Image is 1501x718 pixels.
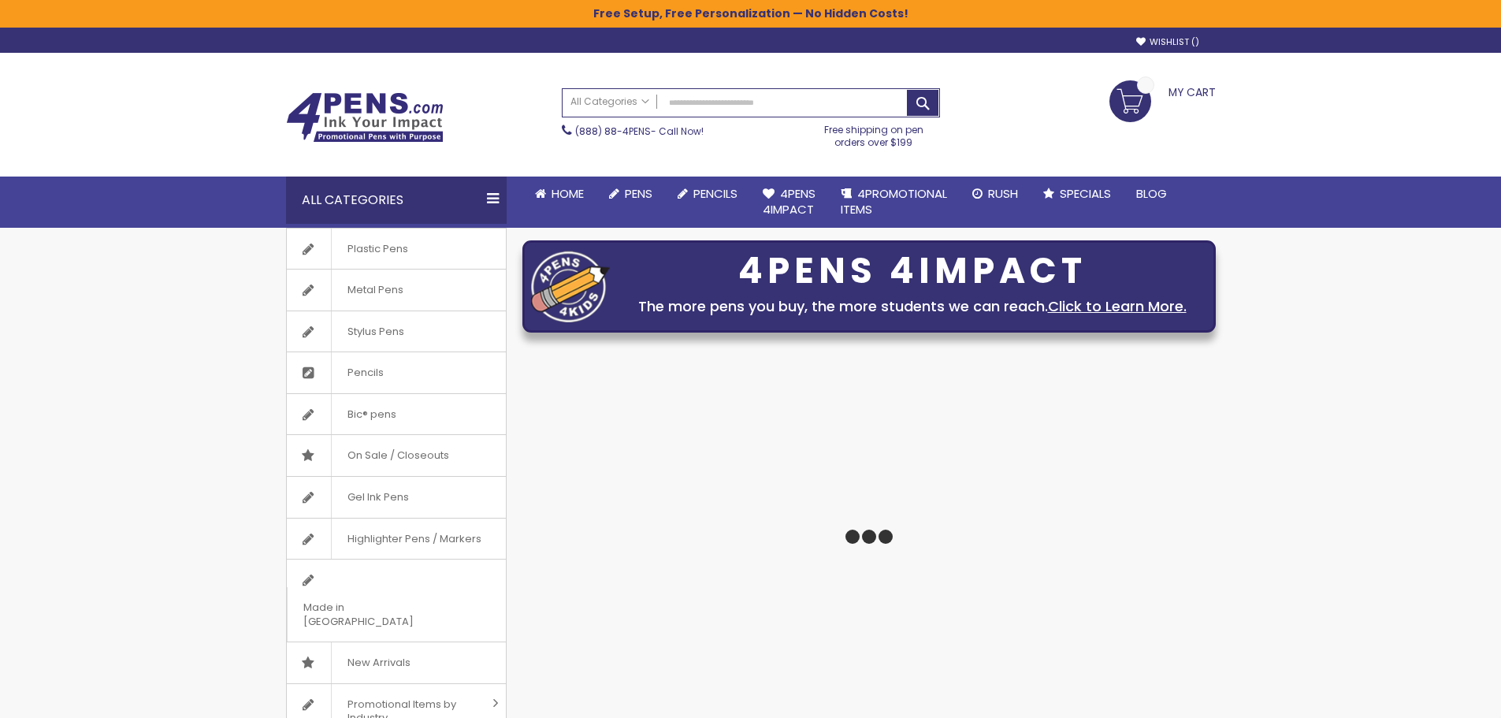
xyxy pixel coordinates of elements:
[331,352,399,393] span: Pencils
[575,125,651,138] a: (888) 88-4PENS
[841,185,947,218] span: 4PROMOTIONAL ITEMS
[665,177,750,211] a: Pencils
[331,270,419,311] span: Metal Pens
[1124,177,1180,211] a: Blog
[287,642,506,683] a: New Arrivals
[522,177,596,211] a: Home
[287,270,506,311] a: Metal Pens
[828,177,960,228] a: 4PROMOTIONALITEMS
[575,125,704,138] span: - Call Now!
[287,477,506,518] a: Gel Ink Pens
[618,296,1207,318] div: The more pens you buy, the more students we can reach.
[331,519,497,560] span: Highlighter Pens / Markers
[331,477,425,518] span: Gel Ink Pens
[287,394,506,435] a: Bic® pens
[763,185,816,218] span: 4Pens 4impact
[331,229,424,270] span: Plastic Pens
[625,185,652,202] span: Pens
[287,560,506,642] a: Made in [GEOGRAPHIC_DATA]
[1136,185,1167,202] span: Blog
[286,92,444,143] img: 4Pens Custom Pens and Promotional Products
[287,435,506,476] a: On Sale / Closeouts
[1048,296,1187,316] a: Click to Learn More.
[1060,185,1111,202] span: Specials
[287,519,506,560] a: Highlighter Pens / Markers
[693,185,737,202] span: Pencils
[563,89,657,115] a: All Categories
[618,255,1207,288] div: 4PENS 4IMPACT
[331,642,426,683] span: New Arrivals
[331,435,465,476] span: On Sale / Closeouts
[531,251,610,322] img: four_pen_logo.png
[287,311,506,352] a: Stylus Pens
[286,177,507,224] div: All Categories
[1031,177,1124,211] a: Specials
[1136,36,1199,48] a: Wishlist
[750,177,828,228] a: 4Pens4impact
[331,311,420,352] span: Stylus Pens
[287,229,506,270] a: Plastic Pens
[331,394,412,435] span: Bic® pens
[960,177,1031,211] a: Rush
[552,185,584,202] span: Home
[808,117,940,149] div: Free shipping on pen orders over $199
[988,185,1018,202] span: Rush
[570,95,649,108] span: All Categories
[287,587,466,642] span: Made in [GEOGRAPHIC_DATA]
[287,352,506,393] a: Pencils
[596,177,665,211] a: Pens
